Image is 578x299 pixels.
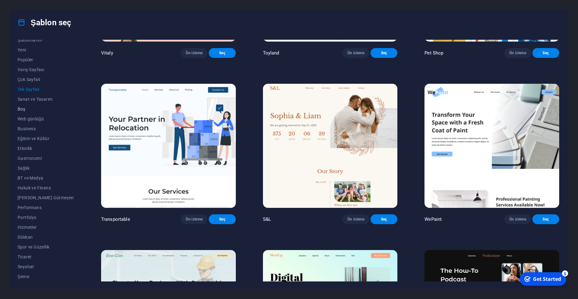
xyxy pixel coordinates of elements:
span: Gastronomi [18,156,74,161]
span: Ön izleme [509,217,526,222]
img: WePaint [424,84,559,208]
span: Seç [375,51,392,55]
span: Ticaret [18,254,74,259]
button: Ön izleme [504,214,531,224]
span: Boş [18,107,74,111]
span: Portfolyo [18,215,74,220]
p: S&L [263,216,271,222]
span: Sağlık [18,166,74,171]
span: Varış Sayfası [18,67,74,72]
img: S&L [263,84,398,208]
button: Ön izleme [342,48,369,58]
div: 5 [46,1,52,7]
span: Seç [214,217,231,222]
span: Tek Sayfalı [18,87,74,92]
span: Dükkan [18,235,74,240]
button: Varış Sayfası [18,65,74,75]
button: Spor ve Güzellik [18,242,74,252]
span: Çok Sayfalı [18,77,74,82]
button: Seç [532,214,559,224]
p: WePaint [424,216,442,222]
button: [PERSON_NAME] Gütmeyen [18,193,74,203]
button: Etkinlik [18,143,74,153]
span: BT ve Medya [18,176,74,180]
span: Ön izleme [186,217,203,222]
div: Get Started [17,6,45,13]
button: Şablonlarım [18,35,74,45]
button: Ön izleme [504,48,531,58]
span: Ön izleme [347,51,364,55]
button: BT ve Medya [18,173,74,183]
span: Sanat ve Tasarım [18,97,74,102]
span: Seç [537,51,554,55]
button: Ön izleme [181,214,207,224]
button: Performans [18,203,74,212]
span: Web günlüğü [18,116,74,121]
span: Ön izleme [186,51,203,55]
button: Yeni [18,45,74,55]
button: Ticaret [18,252,74,262]
span: Seç [537,217,554,222]
button: Seç [209,214,236,224]
span: Şablonlarım [18,38,74,42]
button: Hukuk ve Finans [18,183,74,193]
button: Şema [18,272,74,281]
button: Popüler [18,55,74,65]
span: Seç [375,217,392,222]
button: Çok Sayfalı [18,75,74,84]
button: Seç [209,48,236,58]
span: Yeni [18,47,74,52]
p: Pet Shop [424,50,443,56]
span: Ön izleme [347,217,364,222]
button: Gastronomi [18,153,74,163]
span: Eğitim ve Kültür [18,136,74,141]
span: Business [18,126,74,131]
span: Hizmetler [18,225,74,230]
div: Get Started 5 items remaining, 0% complete [3,2,50,16]
p: Transportable [101,216,130,222]
button: Seç [532,48,559,58]
button: Sağlık [18,163,74,173]
span: Hukuk ve Finans [18,185,74,190]
span: Performans [18,205,74,210]
button: Eğitim ve Kültür [18,134,74,143]
button: Dükkan [18,232,74,242]
button: Sanat ve Tasarım [18,94,74,104]
span: Şema [18,274,74,279]
span: Etkinlik [18,146,74,151]
button: Web günlüğü [18,114,74,124]
button: Ön izleme [181,48,207,58]
button: Seyahat [18,262,74,272]
button: Hizmetler [18,222,74,232]
span: Seyahat [18,264,74,269]
img: Transportable [101,84,236,208]
p: Toyland [263,50,279,56]
button: Portfolyo [18,212,74,222]
button: Tek Sayfalı [18,84,74,94]
button: Ön izleme [342,214,369,224]
span: Ön izleme [509,51,526,55]
span: Popüler [18,57,74,62]
span: [PERSON_NAME] Gütmeyen [18,195,74,200]
button: Seç [371,214,397,224]
button: Boş [18,104,74,114]
p: Vitaly [101,50,113,56]
button: Seç [371,48,397,58]
button: Business [18,124,74,134]
h4: Şablon seç [18,18,71,27]
span: Seç [214,51,231,55]
span: Spor ve Güzellik [18,244,74,249]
